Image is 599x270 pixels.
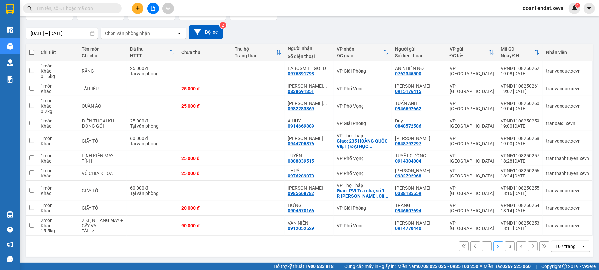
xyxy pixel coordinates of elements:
[181,156,228,161] div: 25.000 đ
[7,43,13,50] img: warehouse-icon
[501,141,539,146] div: 19:00 [DATE]
[395,53,443,58] div: Số điện thoại
[450,168,494,178] div: VP [GEOGRAPHIC_DATA]
[7,26,13,33] img: warehouse-icon
[177,31,182,36] svg: open
[450,66,494,76] div: VP [GEOGRAPHIC_DATA]
[501,185,539,191] div: VPNĐ1108250255
[338,263,339,270] span: |
[274,263,334,270] span: Hỗ trợ kỹ thuật:
[337,188,388,199] div: Giao: PVI Toà nhà, số 1 P. Phạm Văn Bạch, Cầu Giấy, Việt Nam
[450,83,494,94] div: VP [GEOGRAPHIC_DATA]
[288,46,330,51] div: Người nhận
[41,74,75,79] div: 0.15 kg
[576,3,579,8] span: 4
[501,220,539,226] div: VPNĐ1108250253
[501,208,539,213] div: 18:14 [DATE]
[41,218,75,223] div: 2 món
[288,89,314,94] div: 0838691351
[288,220,330,226] div: VẠN NIÊN
[305,264,334,269] strong: 1900 633 818
[395,203,443,208] div: TRANG
[288,141,314,146] div: 0944705876
[395,208,421,213] div: 0946507694
[130,141,175,146] div: Tại văn phòng
[288,106,314,111] div: 0982283369
[546,171,589,176] div: tranthanhtuyen.xevn
[546,68,589,74] div: tranvanduc.xevn
[446,44,497,61] th: Toggle SortBy
[7,227,13,233] span: question-circle
[82,188,123,193] div: GIẤY TỜ
[7,256,13,262] span: message
[41,50,75,55] div: Chi tiết
[484,263,531,270] span: Miền Bắc
[82,171,123,176] div: VỎ CHÌA KHÓA
[130,66,175,71] div: 25.000 đ
[337,53,383,58] div: ĐC giao
[41,208,75,213] div: Khác
[450,203,494,213] div: VP [GEOGRAPHIC_DATA]
[288,153,330,158] div: TUYÊN
[450,118,494,129] div: VP [GEOGRAPHIC_DATA]
[288,208,314,213] div: 0904570166
[395,168,443,173] div: TUẤN KHANG
[288,118,330,123] div: A HUY
[82,68,123,74] div: RĂNG
[546,86,589,91] div: tranvanduc.xevn
[395,66,443,71] div: AN NHIÊN NĐ
[337,86,388,91] div: VP Phố Vọng
[288,136,330,141] div: TRẦN ANH TÙNG
[130,46,170,52] div: Đã thu
[501,123,539,129] div: 19:00 [DATE]
[546,223,589,228] div: tranvanduc.xevn
[337,121,388,126] div: VP Giải Phóng
[501,71,539,76] div: 19:08 [DATE]
[501,158,539,164] div: 18:28 [DATE]
[82,153,123,164] div: LINH KIỆN MÁY TÍNH
[546,205,589,211] div: tranvanduc.xevn
[501,203,539,208] div: VPNĐ1108250254
[502,264,531,269] strong: 0369 525 060
[501,191,539,196] div: 18:16 [DATE]
[82,218,123,228] div: 2 KIỆN HÀNG MAY + CÂY VẢI
[220,22,226,29] sup: 2
[337,171,388,176] div: VP Phố Vọng
[132,3,143,14] button: plus
[418,264,478,269] strong: 0708 023 035 - 0935 103 250
[127,44,178,61] th: Toggle SortBy
[587,5,592,11] span: caret-down
[501,46,534,52] div: Mã GD
[151,6,155,11] span: file-add
[288,123,314,129] div: 0914669889
[7,76,13,83] img: solution-icon
[546,50,589,55] div: Nhân viên
[501,226,539,231] div: 18:11 [DATE]
[130,53,170,58] div: HTTT
[231,44,285,61] th: Toggle SortBy
[337,183,388,188] div: VP Thọ Tháp
[450,53,489,58] div: ĐC lấy
[288,173,314,178] div: 0976289073
[7,241,13,248] span: notification
[395,226,421,231] div: 0914770440
[450,153,494,164] div: VP [GEOGRAPHIC_DATA]
[480,265,482,268] span: ⚪️
[517,4,569,12] span: doantiendat.xevn
[7,211,13,218] img: warehouse-icon
[130,71,175,76] div: Tại văn phòng
[395,118,443,123] div: Duy
[572,5,578,11] img: icon-new-feature
[41,191,75,196] div: Khác
[288,54,330,59] div: Số điện thoại
[395,153,443,158] div: TUYẾT CƯỜNG
[288,66,330,71] div: LABOSMILE GOLD
[337,205,388,211] div: VP Giải Phóng
[105,30,150,37] div: Chọn văn phòng nhận
[397,263,478,270] span: Miền Nam
[536,263,537,270] span: |
[337,223,388,228] div: VP Phố Vọng
[450,46,489,52] div: VP gửi
[288,101,330,106] div: NGUYỄN ĐÌNH LONG
[288,191,314,196] div: 0985668782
